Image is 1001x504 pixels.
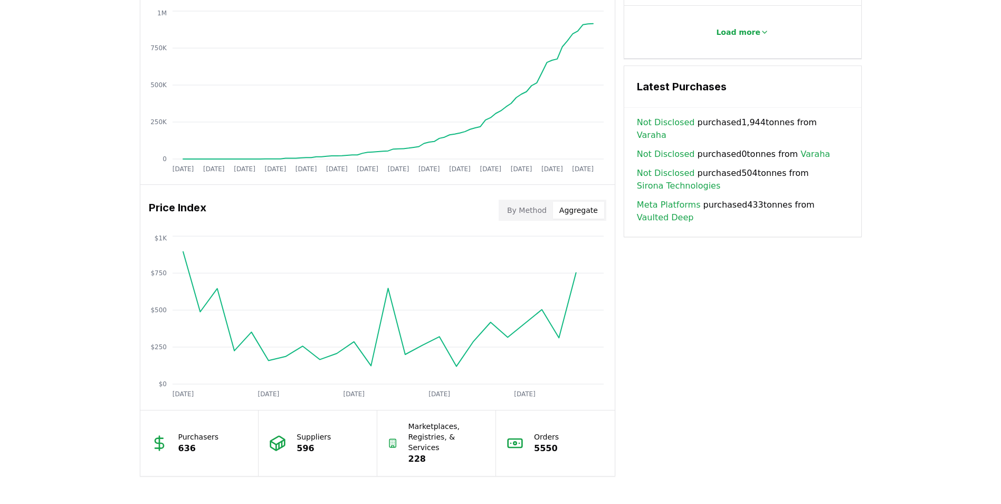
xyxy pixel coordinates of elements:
a: Varaha [637,129,666,142]
tspan: [DATE] [172,390,194,398]
tspan: [DATE] [343,390,365,398]
tspan: $1K [154,235,167,242]
tspan: [DATE] [172,165,194,173]
tspan: [DATE] [428,390,450,398]
tspan: 1M [157,10,167,17]
p: 636 [178,442,219,455]
p: Load more [716,27,760,38]
button: By Method [501,202,553,219]
tspan: [DATE] [357,165,378,173]
tspan: $0 [158,380,166,388]
tspan: [DATE] [480,165,501,173]
a: Not Disclosed [637,167,695,180]
tspan: 500K [150,81,167,89]
tspan: [DATE] [234,165,255,173]
tspan: [DATE] [264,165,286,173]
tspan: $750 [150,269,167,277]
tspan: [DATE] [449,165,471,173]
tspan: [DATE] [295,165,317,173]
p: Suppliers [297,432,331,442]
a: Sirona Technologies [637,180,720,192]
h3: Price Index [149,200,206,221]
a: Not Disclosed [637,148,695,161]
tspan: [DATE] [326,165,348,173]
button: Aggregate [553,202,604,219]
p: Marketplaces, Registries, & Services [408,421,485,453]
tspan: [DATE] [514,390,536,398]
tspan: [DATE] [418,165,440,173]
tspan: $500 [150,306,167,314]
tspan: $250 [150,343,167,351]
tspan: [DATE] [203,165,224,173]
p: Orders [534,432,559,442]
a: Varaha [800,148,830,161]
p: Purchasers [178,432,219,442]
tspan: 0 [163,155,167,163]
tspan: [DATE] [258,390,279,398]
tspan: [DATE] [572,165,594,173]
p: 5550 [534,442,559,455]
tspan: [DATE] [387,165,409,173]
span: purchased 433 tonnes from [637,199,849,224]
tspan: [DATE] [510,165,532,173]
tspan: 750K [150,44,167,52]
tspan: 250K [150,118,167,126]
a: Not Disclosed [637,116,695,129]
p: 228 [408,453,485,465]
span: purchased 1,944 tonnes from [637,116,849,142]
button: Load more [708,22,777,43]
a: Vaulted Deep [637,211,694,224]
span: purchased 0 tonnes from [637,148,830,161]
span: purchased 504 tonnes from [637,167,849,192]
p: 596 [297,442,331,455]
h3: Latest Purchases [637,79,849,95]
tspan: [DATE] [541,165,563,173]
a: Meta Platforms [637,199,701,211]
